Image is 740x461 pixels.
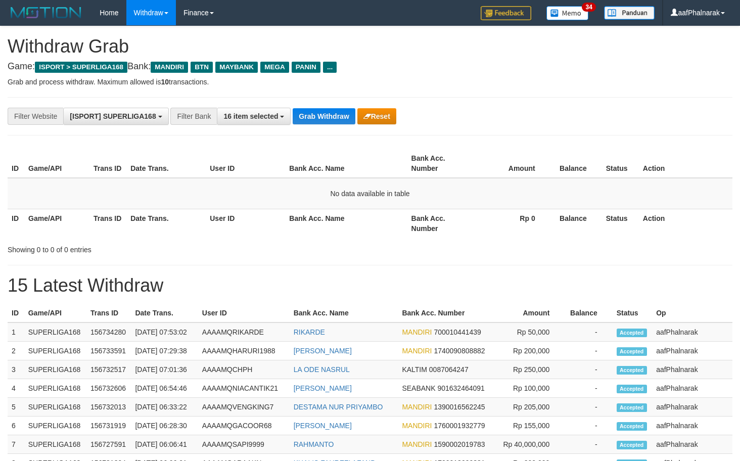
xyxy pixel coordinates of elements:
[473,209,550,238] th: Rp 0
[131,322,198,342] td: [DATE] 07:53:02
[8,435,24,454] td: 7
[8,178,732,209] td: No data available in table
[24,417,86,435] td: SUPERLIGA168
[550,149,602,178] th: Balance
[89,149,126,178] th: Trans ID
[131,398,198,417] td: [DATE] 06:33:22
[8,304,24,322] th: ID
[8,398,24,417] td: 5
[294,403,383,411] a: DESTAMA NUR PRIYAMBO
[170,108,217,125] div: Filter Bank
[86,304,131,322] th: Trans ID
[215,62,258,73] span: MAYBANK
[131,360,198,379] td: [DATE] 07:01:36
[473,149,550,178] th: Amount
[617,441,647,449] span: Accepted
[402,440,432,448] span: MANDIRI
[565,398,612,417] td: -
[652,322,732,342] td: aafPhalnarak
[434,328,481,336] span: Copy 700010441439 to clipboard
[24,379,86,398] td: SUPERLIGA168
[290,304,398,322] th: Bank Acc. Name
[198,322,290,342] td: AAAAMQRIKARDE
[294,365,350,374] a: LA ODE NASRUL
[495,360,565,379] td: Rp 250,000
[35,62,127,73] span: ISPORT > SUPERLIGA168
[652,304,732,322] th: Op
[617,366,647,375] span: Accepted
[565,379,612,398] td: -
[495,304,565,322] th: Amount
[8,342,24,360] td: 2
[24,360,86,379] td: SUPERLIGA168
[652,379,732,398] td: aafPhalnarak
[652,417,732,435] td: aafPhalnarak
[206,209,285,238] th: User ID
[198,435,290,454] td: AAAAMQSAPI9999
[24,342,86,360] td: SUPERLIGA168
[434,440,485,448] span: Copy 1590002019783 to clipboard
[437,384,484,392] span: Copy 901632464091 to clipboard
[24,149,89,178] th: Game/API
[126,209,206,238] th: Date Trans.
[617,385,647,393] span: Accepted
[223,112,278,120] span: 16 item selected
[285,149,407,178] th: Bank Acc. Name
[434,347,485,355] span: Copy 1740090808882 to clipboard
[24,322,86,342] td: SUPERLIGA168
[495,342,565,360] td: Rp 200,000
[24,209,89,238] th: Game/API
[617,403,647,412] span: Accepted
[86,417,131,435] td: 156731919
[86,398,131,417] td: 156732013
[434,422,485,430] span: Copy 1760001932779 to clipboard
[357,108,396,124] button: Reset
[294,328,325,336] a: RIKARDE
[198,417,290,435] td: AAAAMQGACOOR68
[402,384,435,392] span: SEABANK
[434,403,485,411] span: Copy 1390016562245 to clipboard
[495,322,565,342] td: Rp 50,000
[86,342,131,360] td: 156733591
[565,435,612,454] td: -
[402,403,432,411] span: MANDIRI
[294,440,334,448] a: RAHMANTO
[131,417,198,435] td: [DATE] 06:28:30
[8,209,24,238] th: ID
[191,62,213,73] span: BTN
[86,322,131,342] td: 156734280
[639,149,732,178] th: Action
[402,328,432,336] span: MANDIRI
[639,209,732,238] th: Action
[198,398,290,417] td: AAAAMQVENGKING7
[293,108,355,124] button: Grab Withdraw
[8,322,24,342] td: 1
[8,275,732,296] h1: 15 Latest Withdraw
[652,398,732,417] td: aafPhalnarak
[402,422,432,430] span: MANDIRI
[151,62,188,73] span: MANDIRI
[652,360,732,379] td: aafPhalnarak
[550,209,602,238] th: Balance
[495,398,565,417] td: Rp 205,000
[604,6,655,20] img: panduan.png
[86,435,131,454] td: 156727591
[206,149,285,178] th: User ID
[294,422,352,430] a: [PERSON_NAME]
[131,342,198,360] td: [DATE] 07:29:38
[8,241,301,255] div: Showing 0 to 0 of 0 entries
[565,322,612,342] td: -
[565,360,612,379] td: -
[8,77,732,87] p: Grab and process withdraw. Maximum allowed is transactions.
[161,78,169,86] strong: 10
[546,6,589,20] img: Button%20Memo.svg
[8,62,732,72] h4: Game: Bank:
[86,360,131,379] td: 156732517
[617,347,647,356] span: Accepted
[63,108,168,125] button: [ISPORT] SUPERLIGA168
[24,435,86,454] td: SUPERLIGA168
[429,365,469,374] span: Copy 0087064247 to clipboard
[565,417,612,435] td: -
[198,304,290,322] th: User ID
[24,304,86,322] th: Game/API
